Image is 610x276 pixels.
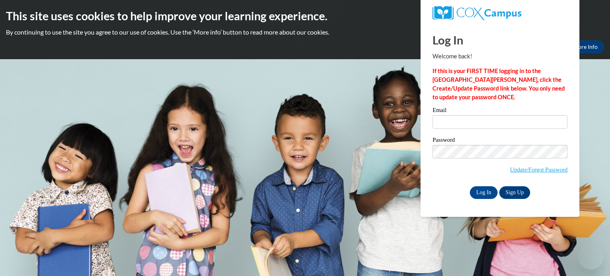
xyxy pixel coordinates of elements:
[432,137,568,145] label: Password
[432,32,568,48] h1: Log In
[432,107,568,115] label: Email
[6,28,604,37] p: By continuing to use the site you agree to our use of cookies. Use the ‘More info’ button to read...
[510,166,568,173] a: Update/Forgot Password
[499,186,530,199] a: Sign Up
[567,41,604,53] a: More Info
[432,52,568,61] p: Welcome back!
[432,6,521,20] img: COX Campus
[578,244,604,270] iframe: Button to launch messaging window
[432,68,565,100] strong: If this is your FIRST TIME logging in to the [GEOGRAPHIC_DATA][PERSON_NAME], click the Create/Upd...
[470,186,498,199] input: Log In
[432,6,568,20] a: COX Campus
[6,8,604,24] h2: This site uses cookies to help improve your learning experience.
